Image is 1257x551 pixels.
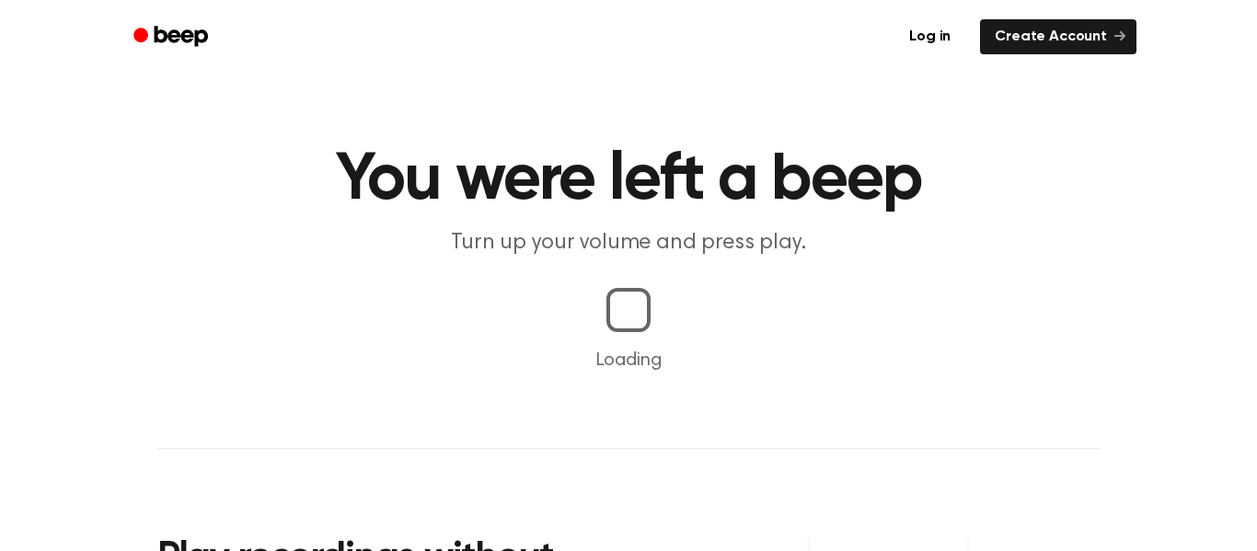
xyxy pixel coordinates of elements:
[980,19,1136,54] a: Create Account
[891,16,969,58] a: Log in
[275,228,982,258] p: Turn up your volume and press play.
[121,19,225,55] a: Beep
[157,147,1100,213] h1: You were left a beep
[22,347,1235,374] p: Loading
